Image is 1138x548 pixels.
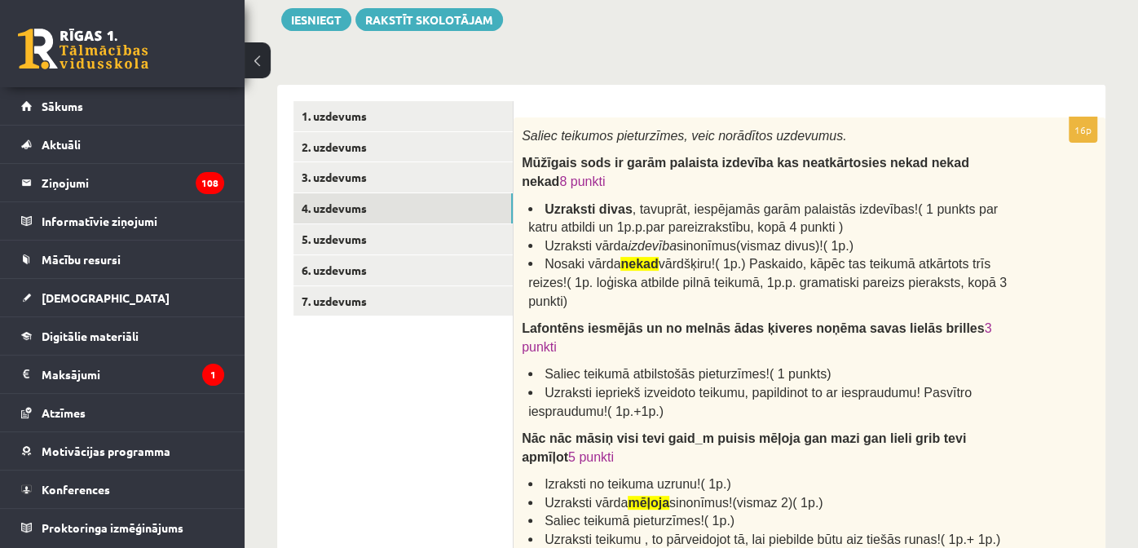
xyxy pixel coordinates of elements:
span: Uzraksti teikumu , to pārveidojot tā, lai piebilde būtu aiz tiešās runas!( 1p.+ 1p.) [545,533,1000,546]
a: Informatīvie ziņojumi [21,202,224,240]
span: Uzraksti vārda sinonīmus(vismaz divus)!( 1p.) [545,239,853,253]
span: Mūžīgais sods ir garām palaista izdevība kas neatkārtosies nekad nekad nekad [522,156,969,188]
span: 3 punkti [522,321,991,354]
strong: nekad [620,257,658,271]
i: 108 [196,172,224,194]
span: Saliec teikumos pieturzīmes, veic norādītos uzdevumus. [522,129,846,143]
a: Mācību resursi [21,241,224,278]
a: Digitālie materiāli [21,317,224,355]
i: 1 [202,364,224,386]
span: Saliec teikumā pieturzīmes!( 1p.) [545,514,734,528]
span: Proktoringa izmēģinājums [42,520,183,535]
a: Atzīmes [21,394,224,431]
span: 8 punkti [559,175,605,188]
i: izdevība [628,239,677,253]
span: Atzīmes [42,405,86,420]
span: Lafontēns iesmējās un no melnās ādas ķiveres noņēma savas lielās brilles [522,321,984,335]
a: 7. uzdevums [293,286,513,316]
span: Aktuāli [42,137,81,152]
span: Uzraksti iepriekš izveidoto teikumu, papildinot to ar iespraudumu! Pasvītro iespraudumu!( 1p.+1p.) [528,386,972,418]
p: 16p [1069,117,1097,143]
legend: Ziņojumi [42,164,224,201]
span: Nosaki vārda vārdšķiru!( 1p.) Paskaido, kāpēc tas teikumā atkārtots trīs reizes!( 1p. loģiska atb... [528,257,1007,307]
legend: Maksājumi [42,356,224,393]
a: [DEMOGRAPHIC_DATA] [21,279,224,316]
span: Uzraksti vārda sinonīmus!(vismaz 2)( 1p.) [545,496,823,510]
strong: mēļoja [628,496,669,510]
body: Editor, wiswyg-editor-user-answer-47024976954260 [16,16,558,33]
span: , tavuprāt, iespējamās garām palaistās izdevības!( 1 punkts par katru atbildi un 1p.p.par pareizr... [528,202,998,235]
a: Konferences [21,471,224,508]
a: Ziņojumi108 [21,164,224,201]
span: Nāc nāc māsiņ visi tevi gaid_m puisis mēļoja gan mazi gan lieli grib tevi apmīļot [522,431,966,464]
a: 1. uzdevums [293,101,513,131]
span: 5 punkti [568,450,614,464]
a: 6. uzdevums [293,255,513,285]
a: 5. uzdevums [293,224,513,254]
a: Proktoringa izmēģinājums [21,509,224,546]
span: Konferences [42,482,110,497]
a: 2. uzdevums [293,132,513,162]
legend: Informatīvie ziņojumi [42,202,224,240]
a: Aktuāli [21,126,224,163]
span: Motivācijas programma [42,444,170,458]
a: Rakstīt skolotājam [355,8,503,31]
a: Sākums [21,87,224,125]
span: Digitālie materiāli [42,329,139,343]
span: Sākums [42,99,83,113]
span: [DEMOGRAPHIC_DATA] [42,290,170,305]
a: Maksājumi1 [21,356,224,393]
a: Motivācijas programma [21,432,224,470]
span: Mācību resursi [42,252,121,267]
span: Uzraksti divas [545,202,633,216]
button: Iesniegt [281,8,351,31]
span: Saliec teikumā atbilstošās pieturzīmes!( 1 punkts) [545,367,831,381]
span: Izraksti no teikuma uzrunu!( 1p.) [545,477,731,491]
a: 4. uzdevums [293,193,513,223]
a: 3. uzdevums [293,162,513,192]
a: Rīgas 1. Tālmācības vidusskola [18,29,148,69]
